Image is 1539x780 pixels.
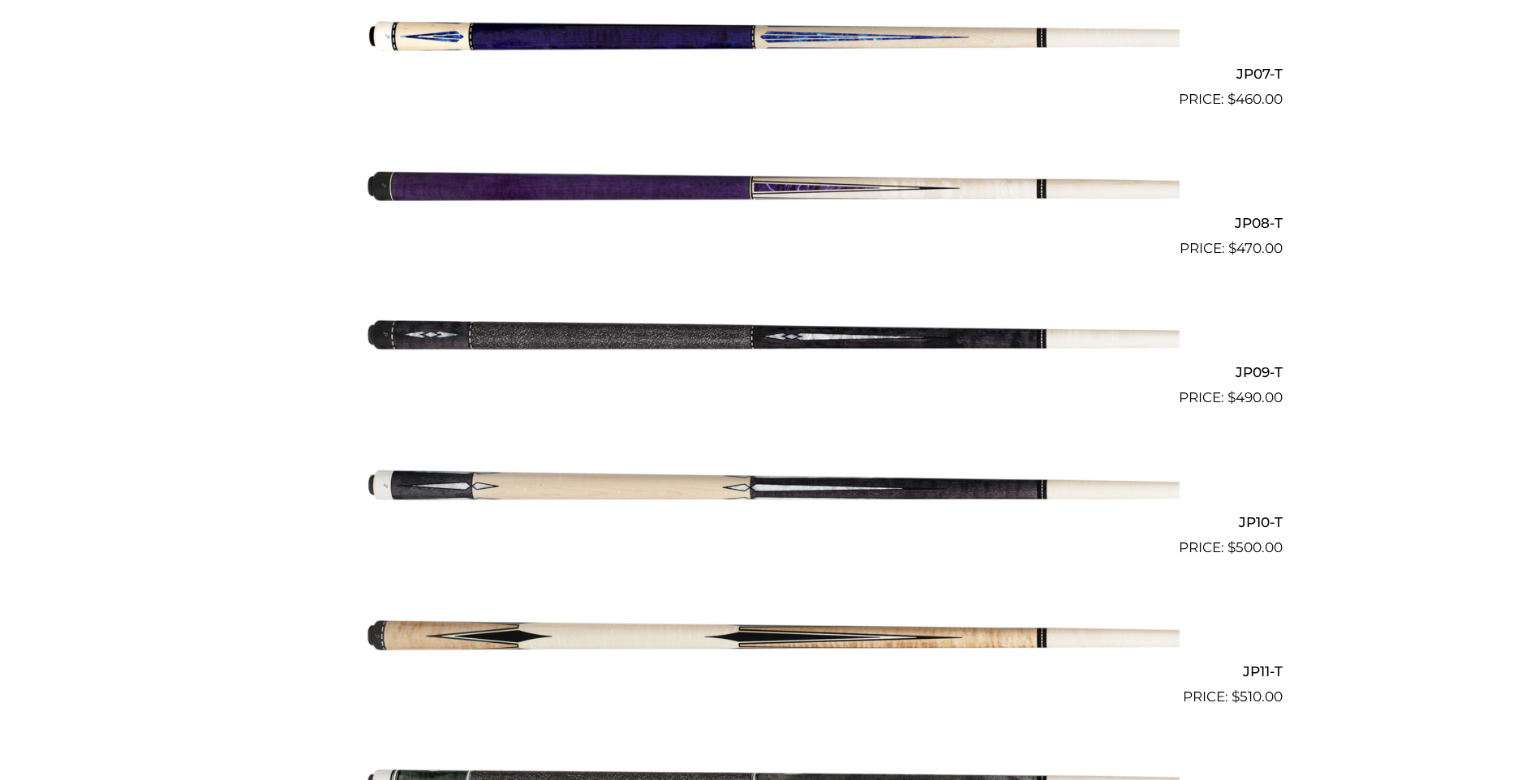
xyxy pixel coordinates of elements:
a: JP10-T $500.00 [257,415,1283,558]
span: $ [1227,91,1236,107]
bdi: 500.00 [1227,539,1283,555]
h2: JP07-T [257,58,1283,88]
bdi: 510.00 [1232,688,1283,705]
img: JP11-T [360,565,1180,701]
span: $ [1232,688,1240,705]
span: $ [1228,240,1236,256]
a: JP09-T $490.00 [257,266,1283,409]
bdi: 460.00 [1227,91,1283,107]
a: JP08-T $470.00 [257,117,1283,259]
img: JP10-T [360,415,1180,551]
img: JP09-T [360,266,1180,402]
h2: JP11-T [257,657,1283,687]
img: JP08-T [360,117,1180,253]
bdi: 470.00 [1228,240,1283,256]
span: $ [1227,539,1236,555]
a: JP11-T $510.00 [257,565,1283,708]
h2: JP08-T [257,208,1283,238]
span: $ [1227,389,1236,405]
h2: JP10-T [257,507,1283,537]
h2: JP09-T [257,358,1283,388]
bdi: 490.00 [1227,389,1283,405]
